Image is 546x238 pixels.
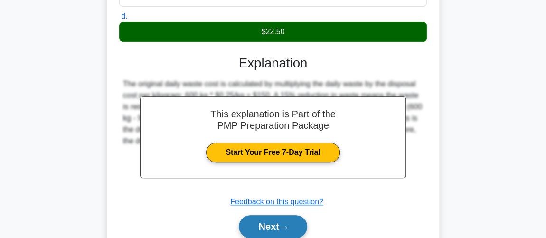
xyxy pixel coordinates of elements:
[125,55,421,71] h3: Explanation
[123,78,423,147] div: The original daily waste cost is calculated by multiplying the daily waste by the disposal cost p...
[121,12,127,20] span: d.
[230,198,323,206] a: Feedback on this question?
[119,22,427,42] div: $22.50
[206,143,339,162] a: Start Your Free 7-Day Trial
[239,215,307,238] button: Next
